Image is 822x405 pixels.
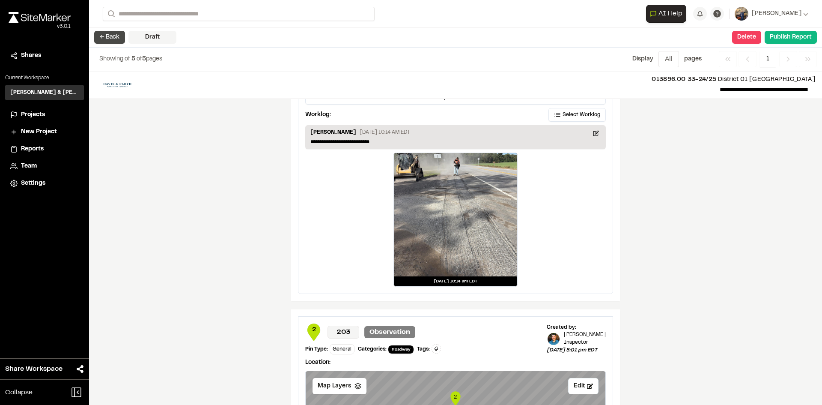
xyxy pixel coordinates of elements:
button: ← Back [94,31,125,44]
div: General [330,344,354,354]
img: User [735,7,748,21]
button: Publish Report [765,31,817,44]
p: Worklog: [305,110,331,120]
div: Draft [128,31,176,44]
p: 203 [328,326,359,339]
span: 1 [760,51,776,67]
button: Select Worklog [548,108,606,122]
span: 2 [305,325,322,335]
p: [PERSON_NAME] [564,331,606,339]
span: Projects [21,110,45,120]
span: Select Worklog [563,111,600,119]
div: Pin Type: [305,345,328,353]
text: 2 [454,393,457,400]
button: Search [103,7,118,21]
span: 5 [131,57,135,62]
button: [PERSON_NAME] [735,7,808,21]
p: Observation [364,326,415,338]
a: Team [10,162,79,171]
span: 5 [142,57,146,62]
img: file [96,78,139,92]
img: rebrand.png [9,12,71,23]
a: Settings [10,179,79,188]
p: Current Workspace [5,74,84,82]
div: Categories: [358,345,387,353]
div: Oh geez...please don't... [9,23,71,30]
p: Inspector [564,339,606,346]
p: of pages [99,54,162,64]
span: AI Help [658,9,682,19]
nav: Navigation [719,51,817,67]
span: Settings [21,179,45,188]
p: Location: [305,358,606,367]
p: [PERSON_NAME] [310,129,356,138]
span: Reports [21,144,44,154]
span: Map Layers [318,381,351,391]
span: 013896.00 33-24/25 [652,77,716,82]
p: Display [632,54,653,64]
button: Edit [568,378,599,394]
span: Collapse [5,387,33,398]
p: [DATE] 5:01 pm EDT [547,346,606,354]
div: Created by: [547,324,606,331]
div: Open AI Assistant [646,5,690,23]
p: District 01 [GEOGRAPHIC_DATA] [146,75,815,84]
span: New Project [21,127,57,137]
p: [DATE] 10:14 AM EDT [360,129,410,136]
a: Projects [10,110,79,120]
span: Shares [21,51,41,60]
button: All [658,51,679,67]
a: Shares [10,51,79,60]
button: Edit Tags [432,344,441,354]
span: Team [21,162,37,171]
p: page s [684,54,702,64]
button: Delete [732,31,761,44]
a: New Project [10,127,79,137]
h3: [PERSON_NAME] & [PERSON_NAME] Inc. [10,89,79,96]
span: [PERSON_NAME] [752,9,801,18]
span: Share Workspace [5,364,63,374]
button: Open AI Assistant [646,5,686,23]
div: [DATE] 10:14 am EDT [394,276,517,286]
span: Roadway [388,345,414,354]
a: [DATE] 10:14 am EDT [393,153,518,287]
span: Showing of [99,57,131,62]
a: Reports [10,144,79,154]
div: Tags: [417,345,430,353]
